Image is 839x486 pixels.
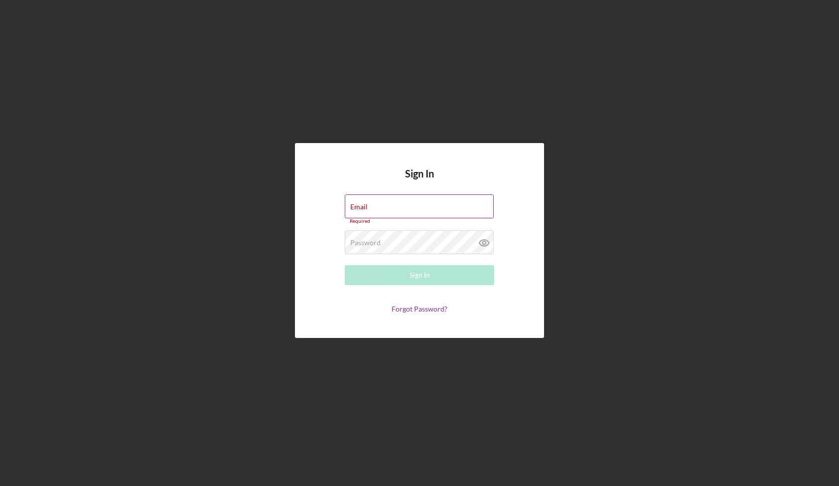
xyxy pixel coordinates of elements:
a: Forgot Password? [392,305,447,313]
label: Email [350,203,368,211]
label: Password [350,239,381,247]
button: Sign In [345,265,494,285]
div: Required [345,218,494,224]
h4: Sign In [405,168,434,194]
div: Sign In [410,265,430,285]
